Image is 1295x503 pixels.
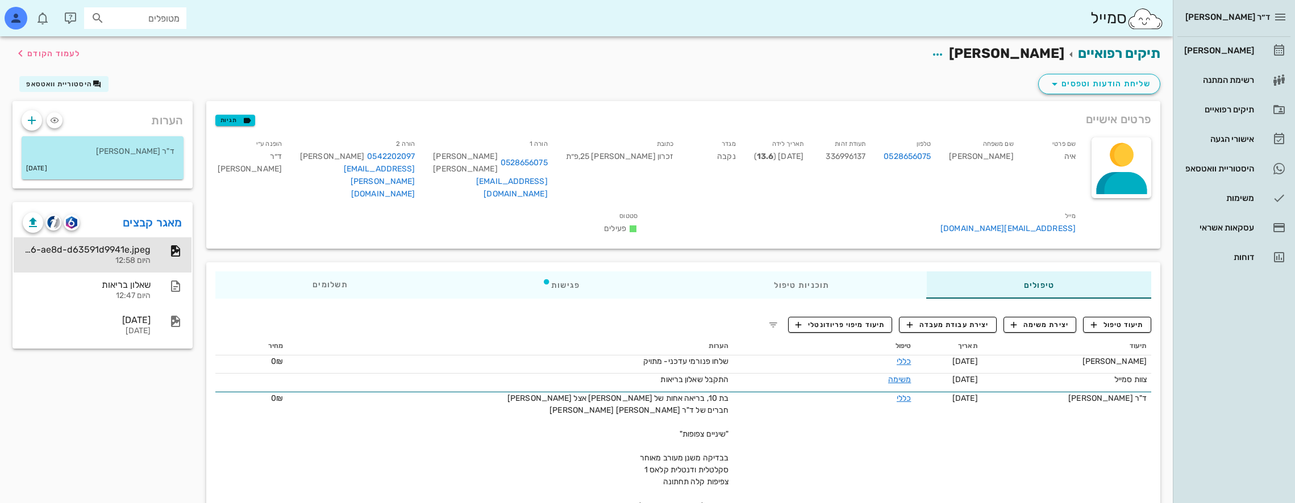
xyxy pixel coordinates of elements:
a: דוחות [1177,244,1290,271]
span: יצירת עבודת מעבדה [907,320,989,330]
a: [EMAIL_ADDRESS][DOMAIN_NAME] [476,177,548,199]
span: פ״ת [566,152,578,161]
span: 336996137 [826,152,865,161]
div: ד"ר [PERSON_NAME] [987,392,1147,404]
div: [PERSON_NAME] [PERSON_NAME] [433,150,547,175]
span: [DATE] [952,357,978,366]
p: ד"ר [PERSON_NAME] [31,145,174,158]
div: תיקים רפואיים [1182,105,1254,114]
small: כתובת [657,140,674,148]
small: מגדר [722,140,735,148]
small: תעודת זהות [835,140,865,148]
div: 45357b28-0e0e-4e46-ae8d-d63591d9941e.jpeg [23,244,151,255]
span: שליחת הודעות וטפסים [1048,77,1151,91]
small: [DATE] [26,162,47,175]
th: הערות [288,337,733,355]
button: תיעוד טיפול [1083,317,1151,333]
span: תג [34,9,40,16]
div: [PERSON_NAME] [940,135,1022,207]
button: romexis logo [64,215,80,230]
span: היסטוריית וואטסאפ [26,80,92,88]
a: 0542202097 [367,150,415,163]
button: היסטוריית וואטסאפ [19,76,109,92]
span: 0₪ [271,357,283,366]
span: [PERSON_NAME] [949,45,1064,61]
div: ד״ר [PERSON_NAME] [209,135,291,207]
a: תיקים רפואיים [1078,45,1160,61]
div: טיפולים [926,271,1151,299]
img: romexis logo [66,216,77,229]
a: מאגר קבצים [123,213,182,232]
div: תוכניות טיפול [677,271,926,299]
div: שאלון בריאות [23,279,151,290]
div: סמייל [1090,6,1164,31]
button: תגיות [215,115,255,126]
div: עסקאות אשראי [1182,223,1254,232]
small: שם משפחה [983,140,1014,148]
small: הופנה ע״י [256,140,282,148]
small: מייל [1065,212,1076,220]
a: [EMAIL_ADDRESS][PERSON_NAME][DOMAIN_NAME] [344,164,415,199]
div: [DATE] [23,326,151,336]
a: היסטוריית וואטסאפ [1177,155,1290,182]
th: טיפול [733,337,915,355]
div: משימות [1182,194,1254,203]
span: [DATE] [952,375,978,384]
div: [PERSON_NAME] [987,355,1147,367]
strong: 13.6 [757,152,773,161]
div: [DATE] [23,315,151,325]
span: לעמוד הקודם [27,49,80,58]
span: תשלומים [313,281,348,289]
span: [DATE] [952,393,978,403]
a: אישורי הגעה [1177,125,1290,153]
button: שליחת הודעות וטפסים [1038,74,1160,94]
small: הורה 1 [530,140,548,148]
span: שלחו פנורמי עדכני- מתויק [643,357,728,366]
div: דוחות [1182,253,1254,262]
th: מחיר [215,337,288,355]
span: ד״ר [PERSON_NAME] [1185,12,1270,22]
a: תיקים רפואיים [1177,96,1290,123]
span: פרטים אישיים [1086,110,1151,128]
button: cliniview logo [45,215,61,230]
button: יצירת משימה [1003,317,1077,333]
a: [EMAIL_ADDRESS][DOMAIN_NAME] [940,224,1076,233]
span: תגיות [220,115,250,125]
div: אישורי הגעה [1182,135,1254,144]
th: תאריך [915,337,982,355]
a: כללי [897,357,911,366]
th: תיעוד [982,337,1151,355]
span: 0₪ [271,393,283,403]
small: סטטוס [619,212,638,220]
small: תאריך לידה [772,140,803,148]
button: תיעוד מיפוי פריודונטלי [788,317,893,333]
span: , [578,152,580,161]
div: היום 12:58 [23,256,151,266]
span: זכרון [PERSON_NAME] 25 [578,152,673,161]
div: היסטוריית וואטסאפ [1182,164,1254,173]
span: [DATE] ( ) [754,152,803,161]
img: SmileCloud logo [1127,7,1164,30]
div: צוות סמייל [987,374,1147,385]
span: התקבל שאלון בריאות [660,375,728,384]
span: תיעוד טיפול [1091,320,1144,330]
small: טלפון [917,140,931,148]
small: הורה 2 [396,140,415,148]
img: cliniview logo [47,216,60,229]
a: 0528656075 [884,150,931,163]
a: 0528656075 [501,157,548,169]
button: לעמוד הקודם [14,43,80,64]
span: תיעוד מיפוי פריודונטלי [796,320,885,330]
small: שם פרטי [1052,140,1076,148]
span: פעילים [604,224,626,233]
div: פגישות [444,271,677,299]
a: עסקאות אשראי [1177,214,1290,241]
button: יצירת עבודת מעבדה [899,317,996,333]
div: הערות [13,101,193,134]
a: משימות [1177,185,1290,212]
a: כללי [897,393,911,403]
a: משימה [888,375,911,384]
div: נקבה [682,135,744,207]
a: [PERSON_NAME] [1177,37,1290,64]
a: רשימת המתנה [1177,66,1290,94]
